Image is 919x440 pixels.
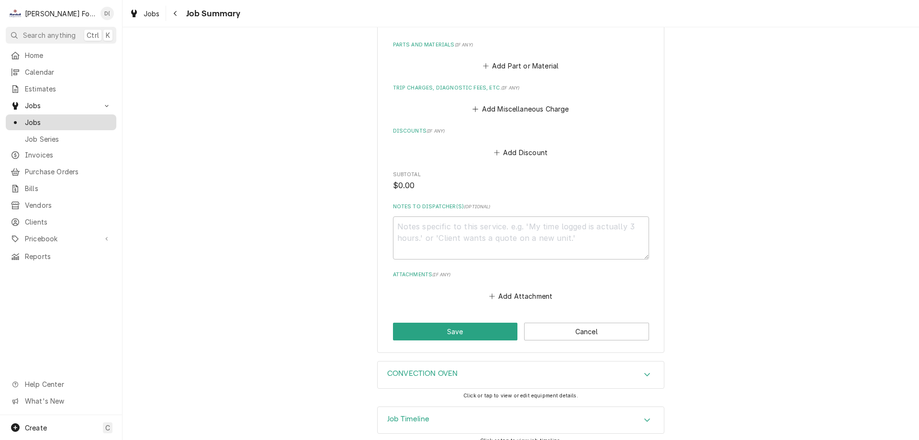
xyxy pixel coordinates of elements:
div: Derek Testa (81)'s Avatar [101,7,114,20]
a: Home [6,47,116,63]
button: Save [393,323,518,340]
span: Calendar [25,67,112,77]
a: Purchase Orders [6,164,116,180]
div: Parts and Materials [393,41,649,73]
span: Create [25,424,47,432]
h3: CONVECTION OVEN [387,369,458,378]
button: Add Part or Material [481,59,560,73]
span: C [105,423,110,433]
label: Attachments [393,271,649,279]
span: Jobs [25,117,112,127]
span: Estimates [25,84,112,94]
span: Jobs [144,9,160,19]
span: Reports [25,251,112,261]
span: ( if any ) [455,42,473,47]
span: K [106,30,110,40]
a: Invoices [6,147,116,163]
button: Search anythingCtrlK [6,27,116,44]
div: Accordion Header [378,361,664,388]
label: Parts and Materials [393,41,649,49]
span: ( optional ) [464,204,491,209]
span: Ctrl [87,30,99,40]
a: Calendar [6,64,116,80]
div: Job Timeline [377,406,664,434]
label: Trip Charges, Diagnostic Fees, etc. [393,84,649,92]
span: Home [25,50,112,60]
span: Bills [25,183,112,193]
a: Job Series [6,131,116,147]
span: Job Summary [183,7,241,20]
a: Vendors [6,197,116,213]
button: Accordion Details Expand Trigger [378,361,664,388]
span: Subtotal [393,180,649,192]
div: Trip Charges, Diagnostic Fees, etc. [393,84,649,116]
div: CONVECTION OVEN [377,361,664,389]
span: Search anything [23,30,76,40]
a: Bills [6,181,116,196]
div: Marshall Food Equipment Service's Avatar [9,7,22,20]
span: ( if any ) [501,85,519,90]
h3: Job Timeline [387,415,429,424]
a: Jobs [125,6,164,22]
span: Invoices [25,150,112,160]
div: Notes to Dispatcher(s) [393,203,649,259]
a: Go to Pricebook [6,231,116,247]
div: [PERSON_NAME] Food Equipment Service [25,9,95,19]
a: Jobs [6,114,116,130]
a: Go to Jobs [6,98,116,113]
a: Go to What's New [6,393,116,409]
span: Clients [25,217,112,227]
button: Navigate back [168,6,183,21]
span: $0.00 [393,181,415,190]
span: ( if any ) [426,128,445,134]
div: Accordion Header [378,407,664,434]
span: ( if any ) [432,272,450,277]
span: Vendors [25,200,112,210]
a: Go to Help Center [6,376,116,392]
button: Add Miscellaneous Charge [471,102,571,116]
button: Add Discount [492,146,549,159]
div: Attachments [393,271,649,303]
span: Job Series [25,134,112,144]
div: Button Group [393,323,649,340]
div: Subtotal [393,171,649,192]
button: Add Attachment [487,289,554,303]
span: Help Center [25,379,111,389]
span: Subtotal [393,171,649,179]
div: M [9,7,22,20]
a: Estimates [6,81,116,97]
button: Cancel [524,323,649,340]
span: Purchase Orders [25,167,112,177]
span: Jobs [25,101,97,111]
span: What's New [25,396,111,406]
label: Notes to Dispatcher(s) [393,203,649,211]
div: Discounts [393,127,649,159]
label: Discounts [393,127,649,135]
span: Pricebook [25,234,97,244]
span: Click or tap to view or edit equipment details. [463,393,578,399]
div: Button Group Row [393,323,649,340]
a: Reports [6,248,116,264]
a: Clients [6,214,116,230]
button: Accordion Details Expand Trigger [378,407,664,434]
div: D( [101,7,114,20]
